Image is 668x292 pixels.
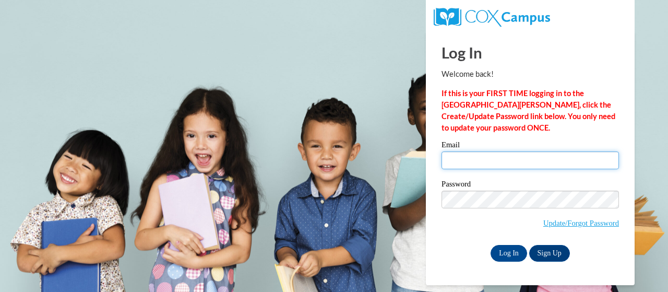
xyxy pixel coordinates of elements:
a: Update/Forgot Password [543,219,619,227]
img: COX Campus [434,8,550,27]
a: COX Campus [434,12,550,21]
p: Welcome back! [442,68,619,80]
label: Password [442,180,619,191]
a: Sign Up [529,245,570,262]
input: Log In [491,245,527,262]
h1: Log In [442,42,619,63]
strong: If this is your FIRST TIME logging in to the [GEOGRAPHIC_DATA][PERSON_NAME], click the Create/Upd... [442,89,615,132]
label: Email [442,141,619,151]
